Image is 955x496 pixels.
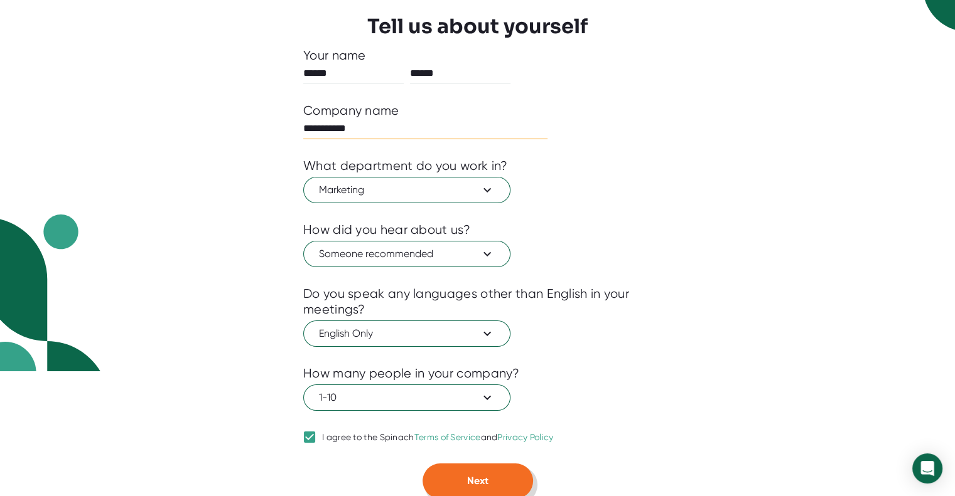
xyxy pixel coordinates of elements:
[303,177,510,203] button: Marketing
[414,432,481,442] a: Terms of Service
[319,182,495,198] span: Marketing
[319,326,495,341] span: English Only
[303,286,652,317] div: Do you speak any languages other than English in your meetings?
[303,241,510,267] button: Someone recommended
[497,432,553,442] a: Privacy Policy
[303,222,470,238] div: How did you hear about us?
[319,246,495,261] span: Someone recommended
[303,320,510,347] button: English Only
[303,384,510,411] button: 1-10
[303,366,520,381] div: How many people in your company?
[303,48,652,63] div: Your name
[303,103,399,119] div: Company name
[303,158,507,174] div: What department do you work in?
[467,475,488,487] span: Next
[367,14,588,38] h3: Tell us about yourself
[319,390,495,405] span: 1-10
[322,432,554,443] div: I agree to the Spinach and
[912,453,942,483] div: Open Intercom Messenger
